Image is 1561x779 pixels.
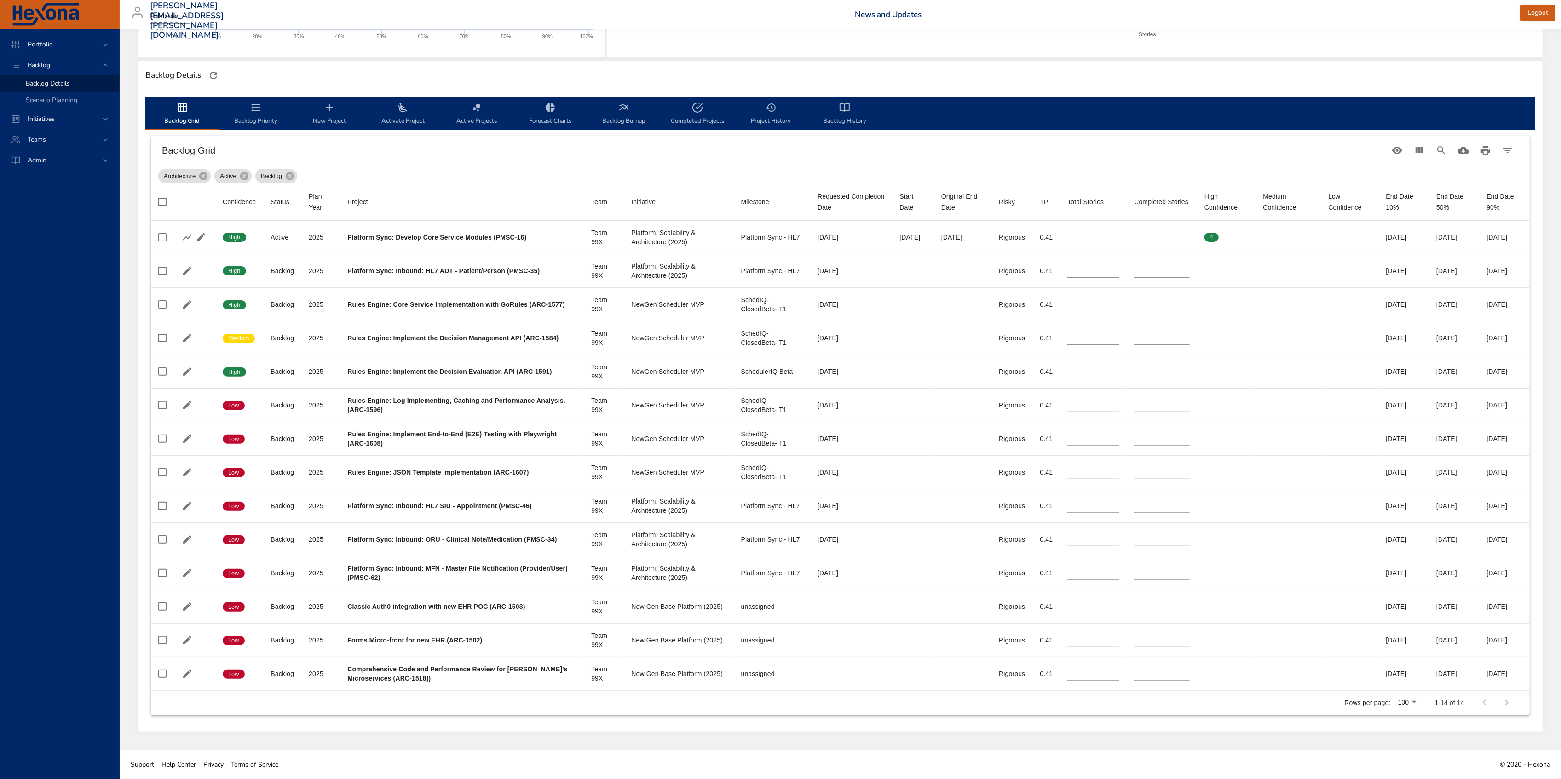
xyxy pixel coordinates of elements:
[347,368,552,375] b: Rules Engine: Implement the Decision Evaluation API (ARC-1591)
[131,760,154,769] span: Support
[1436,468,1472,477] div: [DATE]
[127,754,158,775] a: Support
[1040,602,1053,611] div: 0.41
[1263,233,1277,241] span: 0
[271,367,294,376] div: Backlog
[1040,401,1053,410] div: 0.41
[818,266,885,275] div: [DATE]
[818,333,885,343] div: [DATE]
[150,9,190,24] div: Raintree
[223,536,245,544] span: Low
[1486,434,1522,443] div: [DATE]
[591,228,616,246] div: Team 99X
[347,267,540,275] b: Platform Sync: Inbound: HL7 ADT - Patient/Person (PMSC-35)
[1263,191,1313,213] div: Medium Confidence
[294,34,304,39] text: 30%
[180,533,194,546] button: Edit Project Details
[309,233,333,242] div: 2025
[180,230,194,244] button: Show Burnup
[1386,535,1422,544] div: [DATE]
[309,602,333,611] div: 2025
[223,196,256,207] span: Confidence
[223,469,245,477] span: Low
[741,636,803,645] div: unassigned
[207,69,220,82] button: Refresh Page
[347,502,532,510] b: Platform Sync: Inbound: HL7 SIU - Appointment (PMSC-46)
[1067,196,1104,207] div: Total Stories
[1386,401,1422,410] div: [DATE]
[271,266,294,275] div: Backlog
[1486,266,1522,275] div: [DATE]
[1486,602,1522,611] div: [DATE]
[1436,568,1472,578] div: [DATE]
[1139,31,1156,38] text: Stories
[180,264,194,278] button: Edit Project Details
[999,196,1015,207] div: Risky
[1486,300,1522,309] div: [DATE]
[1040,568,1053,578] div: 0.41
[1436,266,1472,275] div: [DATE]
[271,333,294,343] div: Backlog
[347,430,557,447] b: Rules Engine: Implement End-to-End (E2E) Testing with Playwright (ARC-1608)
[1486,401,1522,410] div: [DATE]
[271,602,294,611] div: Backlog
[1436,333,1472,343] div: [DATE]
[999,636,1025,645] div: Rigorous
[631,262,726,280] div: Platform, Scalability & Architecture (2025)
[161,760,196,769] span: Help Center
[1040,196,1048,207] div: TP
[591,631,616,649] div: Team 99X
[200,754,227,775] a: Privacy
[1328,233,1342,241] span: 0
[309,333,333,343] div: 2025
[309,266,333,275] div: 2025
[1386,434,1422,443] div: [DATE]
[631,300,726,309] div: NewGen Scheduler MVP
[309,468,333,477] div: 2025
[818,401,885,410] div: [DATE]
[271,501,294,510] div: Backlog
[180,633,194,647] button: Edit Project Details
[1436,401,1472,410] div: [DATE]
[818,191,885,213] span: Requested Completion Date
[631,196,656,207] div: Initiative
[1040,233,1053,242] div: 0.41
[460,34,470,39] text: 70%
[591,196,616,207] span: Team
[1408,139,1430,161] button: View Columns
[941,233,984,242] div: [DATE]
[999,501,1025,510] div: Rigorous
[1386,468,1422,477] div: [DATE]
[271,535,294,544] div: Backlog
[347,196,576,207] span: Project
[20,135,53,144] span: Teams
[271,233,294,242] div: Active
[855,9,922,20] a: News and Updates
[1436,191,1472,213] div: End Date 50%
[1134,196,1190,207] span: Completed Stories
[741,367,803,376] div: SchedulerIQ Beta
[741,266,803,275] div: Platform Sync - HL7
[591,430,616,448] div: Team 99X
[741,196,769,207] div: Milestone
[158,172,201,181] span: Architecture
[1386,501,1422,510] div: [DATE]
[376,34,386,39] text: 50%
[1204,191,1248,213] div: Sort
[818,535,885,544] div: [DATE]
[298,102,361,126] span: New Project
[271,401,294,410] div: Backlog
[591,262,616,280] div: Team 99X
[223,569,245,578] span: Low
[162,143,1386,158] h6: Backlog Grid
[445,102,508,126] span: Active Projects
[899,191,926,213] div: Sort
[631,434,726,443] div: NewGen Scheduler MVP
[1486,367,1522,376] div: [DATE]
[309,300,333,309] div: 2025
[1486,468,1522,477] div: [DATE]
[631,602,726,611] div: New Gen Base Platform (2025)
[1486,568,1522,578] div: [DATE]
[335,34,345,39] text: 40%
[1436,233,1472,242] div: [DATE]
